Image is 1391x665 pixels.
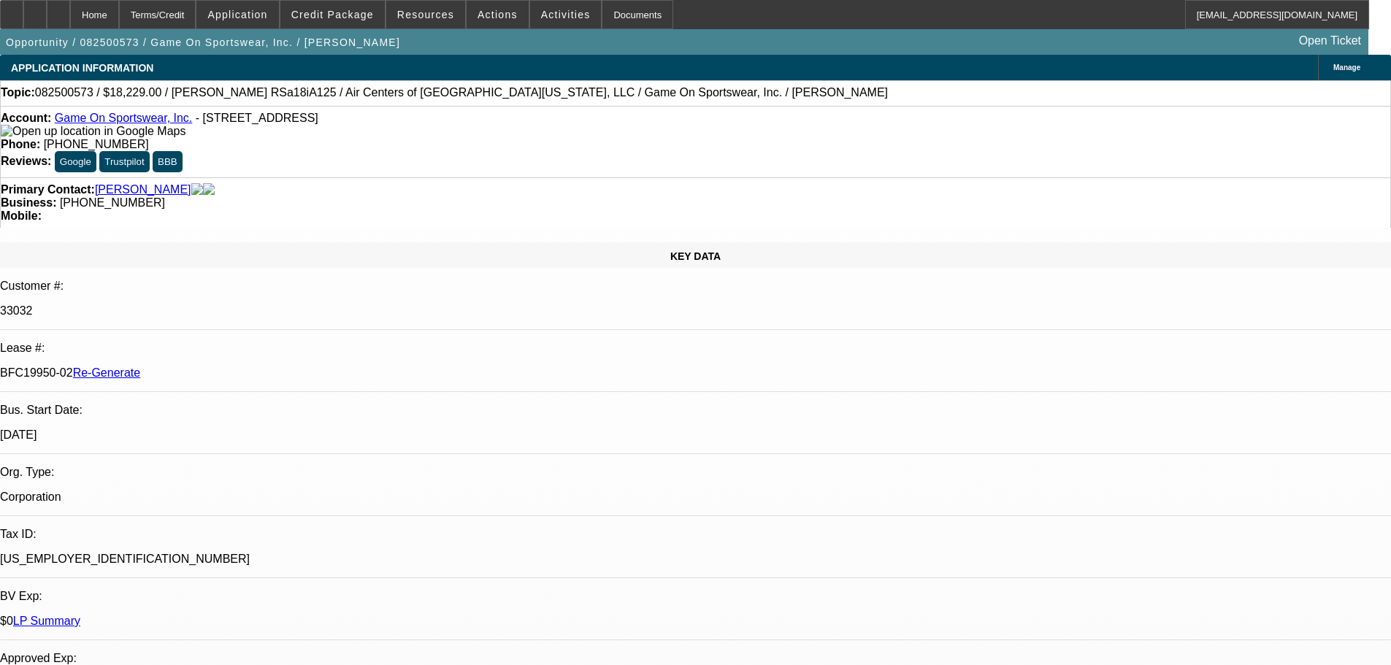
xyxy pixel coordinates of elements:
[95,183,191,196] a: [PERSON_NAME]
[191,183,203,196] img: facebook-icon.png
[73,366,141,379] a: Re-Generate
[44,138,149,150] span: [PHONE_NUMBER]
[291,9,374,20] span: Credit Package
[1,155,51,167] strong: Reviews:
[670,250,721,262] span: KEY DATA
[1,86,35,99] strong: Topic:
[1,112,51,124] strong: Account:
[60,196,165,209] span: [PHONE_NUMBER]
[386,1,465,28] button: Resources
[530,1,602,28] button: Activities
[203,183,215,196] img: linkedin-icon.png
[99,151,149,172] button: Trustpilot
[153,151,183,172] button: BBB
[478,9,518,20] span: Actions
[1,125,185,138] img: Open up location in Google Maps
[196,1,278,28] button: Application
[397,9,454,20] span: Resources
[541,9,591,20] span: Activities
[1,138,40,150] strong: Phone:
[35,86,888,99] span: 082500573 / $18,229.00 / [PERSON_NAME] RSa18iA125 / Air Centers of [GEOGRAPHIC_DATA][US_STATE], L...
[1,210,42,222] strong: Mobile:
[55,112,193,124] a: Game On Sportswear, Inc.
[1,125,185,137] a: View Google Maps
[1293,28,1367,53] a: Open Ticket
[196,112,318,124] span: - [STREET_ADDRESS]
[1333,64,1360,72] span: Manage
[55,151,96,172] button: Google
[6,36,400,48] span: Opportunity / 082500573 / Game On Sportswear, Inc. / [PERSON_NAME]
[207,9,267,20] span: Application
[1,196,56,209] strong: Business:
[467,1,529,28] button: Actions
[11,62,153,74] span: APPLICATION INFORMATION
[1,183,95,196] strong: Primary Contact:
[280,1,385,28] button: Credit Package
[13,615,80,627] a: LP Summary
